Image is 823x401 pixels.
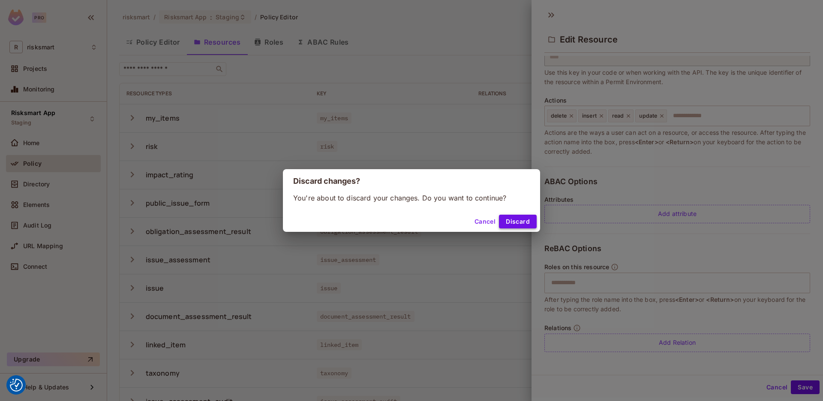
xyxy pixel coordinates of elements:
h2: Discard changes? [283,169,540,193]
button: Consent Preferences [10,379,23,392]
button: Discard [499,215,537,228]
p: You're about to discard your changes. Do you want to continue? [293,193,530,203]
img: Revisit consent button [10,379,23,392]
button: Cancel [471,215,499,228]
